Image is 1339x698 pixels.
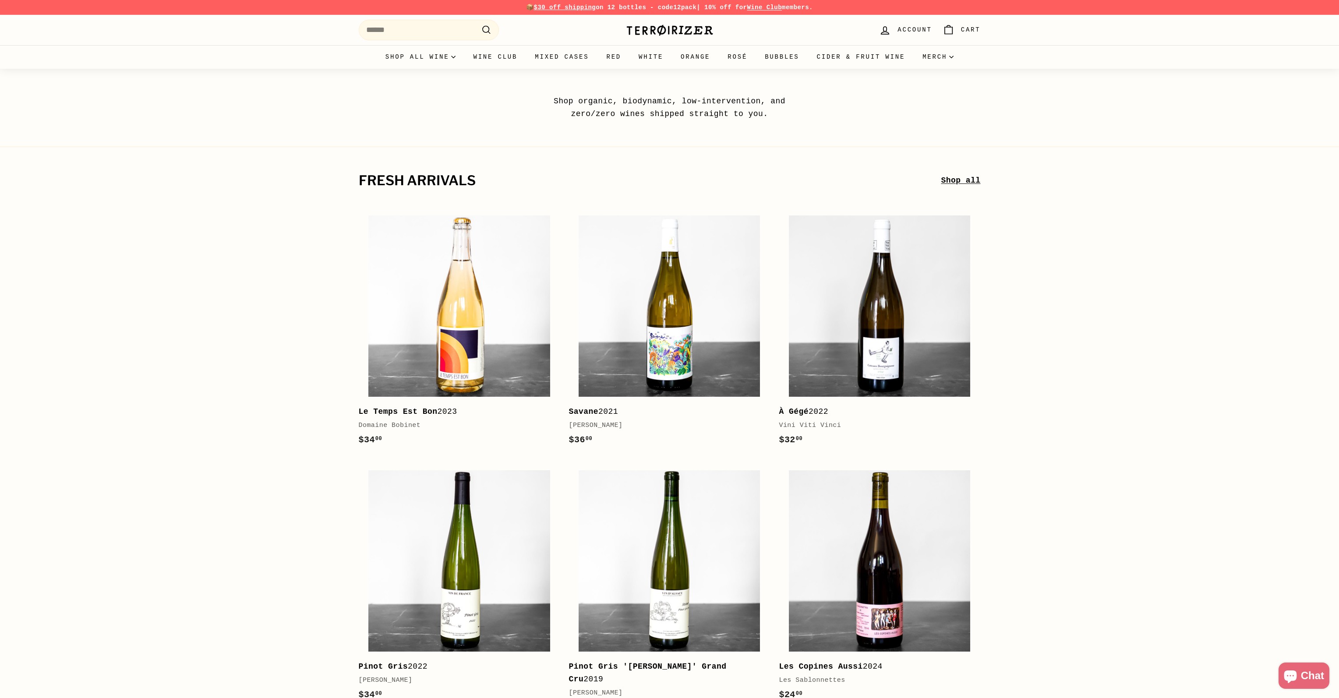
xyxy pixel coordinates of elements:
[569,407,598,416] b: Savane
[779,420,972,431] div: Vini Viti Vinci
[569,435,592,445] span: $36
[359,675,551,686] div: [PERSON_NAME]
[377,45,465,69] summary: Shop all wine
[341,45,998,69] div: Primary
[569,662,726,684] b: Pinot Gris '[PERSON_NAME]' Grand Cru
[375,691,382,697] sup: 00
[941,174,980,187] a: Shop all
[874,17,937,43] a: Account
[808,45,914,69] a: Cider & Fruit Wine
[359,3,981,12] p: 📦 on 12 bottles - code | 10% off for members.
[719,45,756,69] a: Rosé
[526,45,597,69] a: Mixed Cases
[534,4,596,11] span: $30 off shipping
[569,405,761,418] div: 2021
[779,405,972,418] div: 2022
[961,25,981,35] span: Cart
[569,420,761,431] div: [PERSON_NAME]
[796,691,802,697] sup: 00
[359,173,941,188] h2: fresh arrivals
[796,436,802,442] sup: 00
[937,17,986,43] a: Cart
[359,405,551,418] div: 2023
[779,675,972,686] div: Les Sablonnettes
[569,205,770,456] a: Savane2021[PERSON_NAME]
[569,660,761,686] div: 2019
[359,435,382,445] span: $34
[359,205,560,456] a: Le Temps Est Bon2023Domaine Bobinet
[914,45,962,69] summary: Merch
[630,45,672,69] a: White
[375,436,382,442] sup: 00
[597,45,630,69] a: Red
[359,420,551,431] div: Domaine Bobinet
[897,25,932,35] span: Account
[534,95,806,120] p: Shop organic, biodynamic, low-intervention, and zero/zero wines shipped straight to you.
[779,435,802,445] span: $32
[1276,663,1332,691] inbox-online-store-chat: Shopify online store chat
[779,660,972,673] div: 2024
[747,4,782,11] a: Wine Club
[779,662,862,671] b: Les Copines Aussi
[586,436,592,442] sup: 00
[673,4,696,11] strong: 12pack
[359,407,438,416] b: Le Temps Est Bon
[672,45,719,69] a: Orange
[756,45,808,69] a: Bubbles
[464,45,526,69] a: Wine Club
[359,662,408,671] b: Pinot Gris
[359,660,551,673] div: 2022
[779,205,980,456] a: À Gégé2022Vini Viti Vinci
[779,407,809,416] b: À Gégé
